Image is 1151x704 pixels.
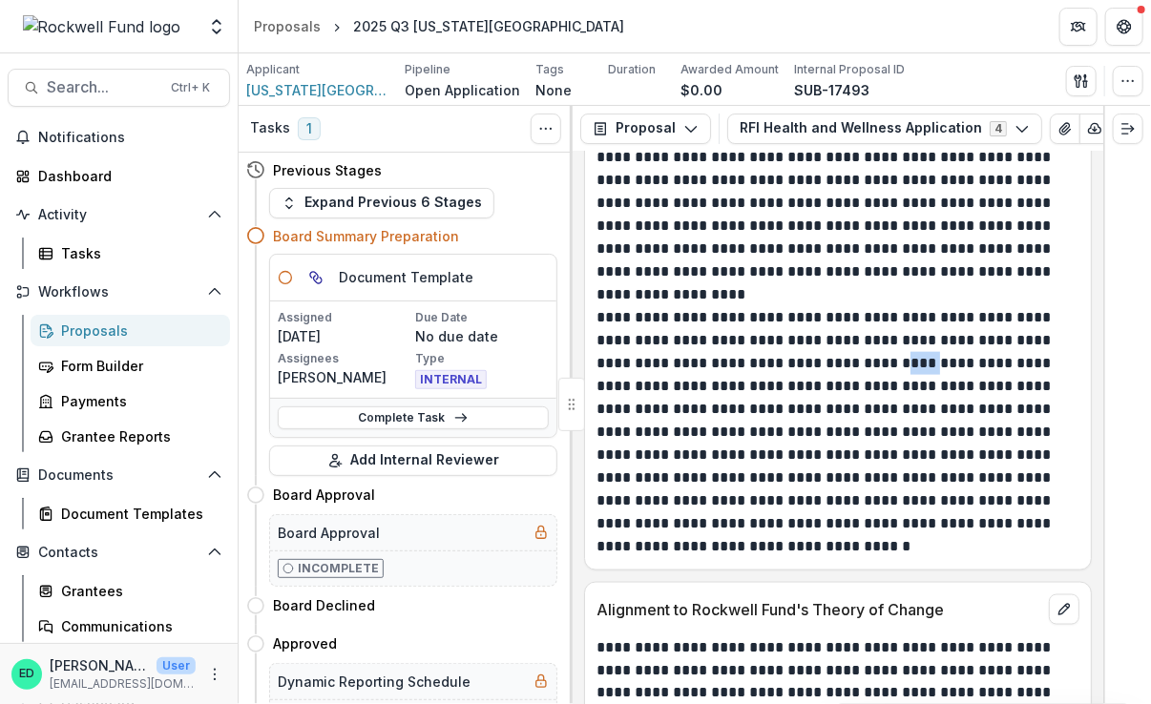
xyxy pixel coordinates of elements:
[38,545,199,561] span: Contacts
[246,12,328,40] a: Proposals
[38,166,215,186] div: Dashboard
[273,633,337,653] h4: Approved
[273,226,459,246] h4: Board Summary Preparation
[580,114,711,144] button: Proposal
[8,460,230,490] button: Open Documents
[38,284,199,300] span: Workflows
[8,277,230,307] button: Open Workflows
[31,498,230,529] a: Document Templates
[531,114,561,144] button: Toggle View Cancelled Tasks
[38,207,199,223] span: Activity
[727,114,1042,144] button: RFI Health and Wellness Application4
[38,130,222,146] span: Notifications
[273,485,375,505] h4: Board Approval
[31,385,230,417] a: Payments
[203,663,226,686] button: More
[269,445,557,476] button: Add Internal Reviewer
[61,581,215,601] div: Grantees
[1105,8,1143,46] button: Get Help
[31,611,230,642] a: Communications
[278,672,471,692] h5: Dynamic Reporting Schedule
[353,16,624,36] div: 2025 Q3 [US_STATE][GEOGRAPHIC_DATA]
[167,77,214,98] div: Ctrl + K
[61,616,215,636] div: Communications
[246,12,632,40] nav: breadcrumb
[1113,114,1143,144] button: Expand right
[301,262,331,293] button: View dependent tasks
[8,537,230,568] button: Open Contacts
[31,315,230,346] a: Proposals
[298,560,379,577] p: Incomplete
[8,199,230,230] button: Open Activity
[278,326,411,346] p: [DATE]
[608,61,656,78] p: Duration
[246,61,300,78] p: Applicant
[278,309,411,326] p: Assigned
[535,80,572,100] p: None
[415,350,549,367] p: Type
[269,188,494,218] button: Expand Previous 6 Stages
[680,80,722,100] p: $0.00
[61,243,215,263] div: Tasks
[405,61,450,78] p: Pipeline
[31,350,230,382] a: Form Builder
[1059,8,1098,46] button: Partners
[415,309,549,326] p: Due Date
[203,8,230,46] button: Open entity switcher
[278,406,549,429] a: Complete Task
[61,504,215,524] div: Document Templates
[278,523,380,543] h5: Board Approval
[415,326,549,346] p: No due date
[254,16,321,36] div: Proposals
[1049,594,1079,625] button: edit
[38,467,199,484] span: Documents
[1050,114,1080,144] button: View Attached Files
[273,595,375,615] h4: Board Declined
[61,356,215,376] div: Form Builder
[8,69,230,107] button: Search...
[31,238,230,269] a: Tasks
[339,267,473,287] h5: Document Template
[794,61,905,78] p: Internal Proposal ID
[8,122,230,153] button: Notifications
[794,80,869,100] p: SUB-17493
[415,370,487,389] span: INTERNAL
[278,350,411,367] p: Assignees
[23,15,181,38] img: Rockwell Fund logo
[61,426,215,446] div: Grantee Reports
[50,655,149,675] p: [PERSON_NAME]
[535,61,564,78] p: Tags
[298,117,321,140] span: 1
[250,120,290,136] h3: Tasks
[157,657,196,674] p: User
[8,160,230,192] a: Dashboard
[278,367,411,387] p: [PERSON_NAME]
[50,675,196,693] p: [EMAIL_ADDRESS][DOMAIN_NAME]
[61,391,215,411] div: Payments
[596,598,1041,621] p: Alignment to Rockwell Fund's Theory of Change
[680,61,779,78] p: Awarded Amount
[31,421,230,452] a: Grantee Reports
[47,78,159,96] span: Search...
[19,668,34,680] div: Estevan D. Delgado
[273,160,382,180] h4: Previous Stages
[246,80,389,100] a: [US_STATE][GEOGRAPHIC_DATA]
[31,575,230,607] a: Grantees
[405,80,520,100] p: Open Application
[61,321,215,341] div: Proposals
